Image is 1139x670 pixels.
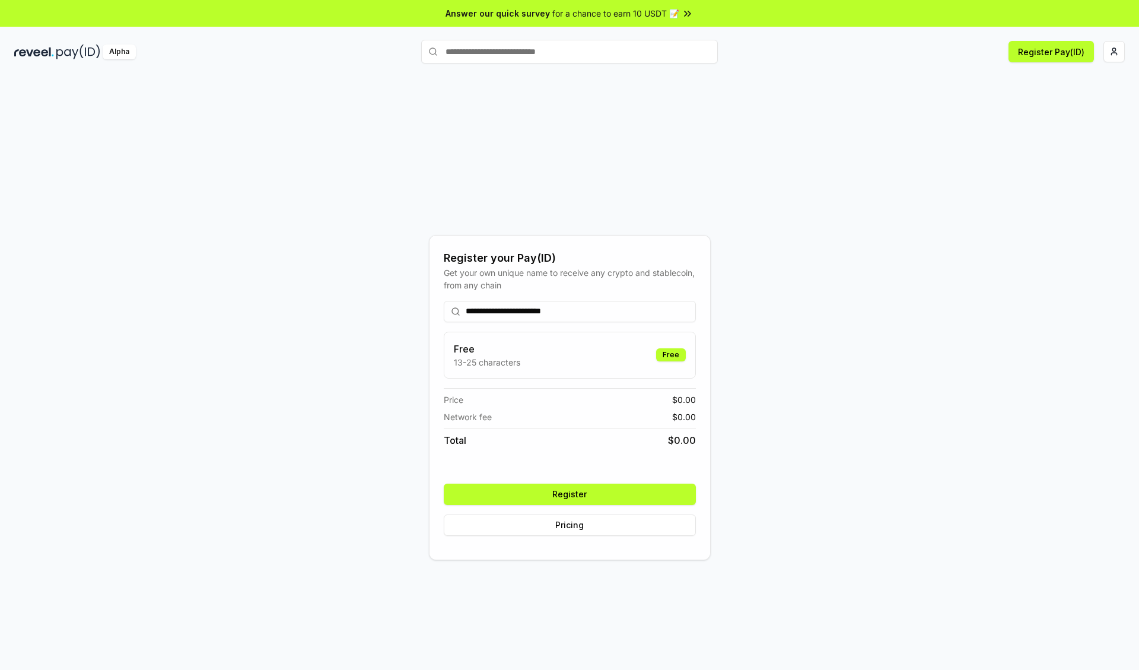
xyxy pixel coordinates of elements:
[56,45,100,59] img: pay_id
[552,7,679,20] span: for a chance to earn 10 USDT 📝
[444,250,696,266] div: Register your Pay(ID)
[672,393,696,406] span: $ 0.00
[444,411,492,423] span: Network fee
[444,515,696,536] button: Pricing
[444,266,696,291] div: Get your own unique name to receive any crypto and stablecoin, from any chain
[656,348,686,361] div: Free
[444,393,463,406] span: Price
[672,411,696,423] span: $ 0.00
[444,484,696,505] button: Register
[1008,41,1094,62] button: Register Pay(ID)
[444,433,466,447] span: Total
[14,45,54,59] img: reveel_dark
[446,7,550,20] span: Answer our quick survey
[668,433,696,447] span: $ 0.00
[103,45,136,59] div: Alpha
[454,342,520,356] h3: Free
[454,356,520,369] p: 13-25 characters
